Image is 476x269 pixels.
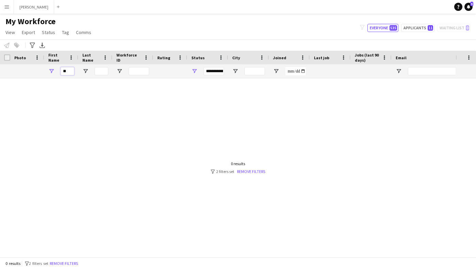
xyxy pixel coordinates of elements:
[129,67,149,75] input: Workforce ID Filter Input
[82,52,100,63] span: Last Name
[237,169,265,174] a: Remove filters
[191,55,205,60] span: Status
[82,68,89,74] button: Open Filter Menu
[48,68,54,74] button: Open Filter Menu
[42,29,55,35] span: Status
[95,67,108,75] input: Last Name Filter Input
[48,52,66,63] span: First Name
[273,55,286,60] span: Joined
[314,55,329,60] span: Last job
[428,25,433,31] span: 11
[38,41,46,49] app-action-btn: Export XLSX
[19,28,38,37] a: Export
[39,28,58,37] a: Status
[232,68,238,74] button: Open Filter Menu
[232,55,240,60] span: City
[14,55,26,60] span: Photo
[3,28,18,37] a: View
[396,55,407,60] span: Email
[244,67,265,75] input: City Filter Input
[59,28,72,37] a: Tag
[191,68,197,74] button: Open Filter Menu
[211,169,265,174] div: 2 filters set
[5,29,15,35] span: View
[285,67,306,75] input: Joined Filter Input
[62,29,69,35] span: Tag
[396,68,402,74] button: Open Filter Menu
[29,261,48,266] span: 2 filters set
[22,29,35,35] span: Export
[28,41,36,49] app-action-btn: Advanced filters
[116,68,123,74] button: Open Filter Menu
[211,161,265,166] div: 0 results
[48,260,79,267] button: Remove filters
[273,68,279,74] button: Open Filter Menu
[470,2,473,6] span: 5
[464,3,473,11] a: 5
[390,25,397,31] span: 535
[355,52,379,63] span: Jobs (last 90 days)
[73,28,94,37] a: Comms
[76,29,91,35] span: Comms
[14,0,54,14] button: [PERSON_NAME]
[61,67,74,75] input: First Name Filter Input
[5,16,55,27] span: My Workforce
[401,24,434,32] button: Applicants11
[367,24,398,32] button: Everyone535
[4,54,10,61] input: Column with Header Selection
[116,52,141,63] span: Workforce ID
[157,55,170,60] span: Rating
